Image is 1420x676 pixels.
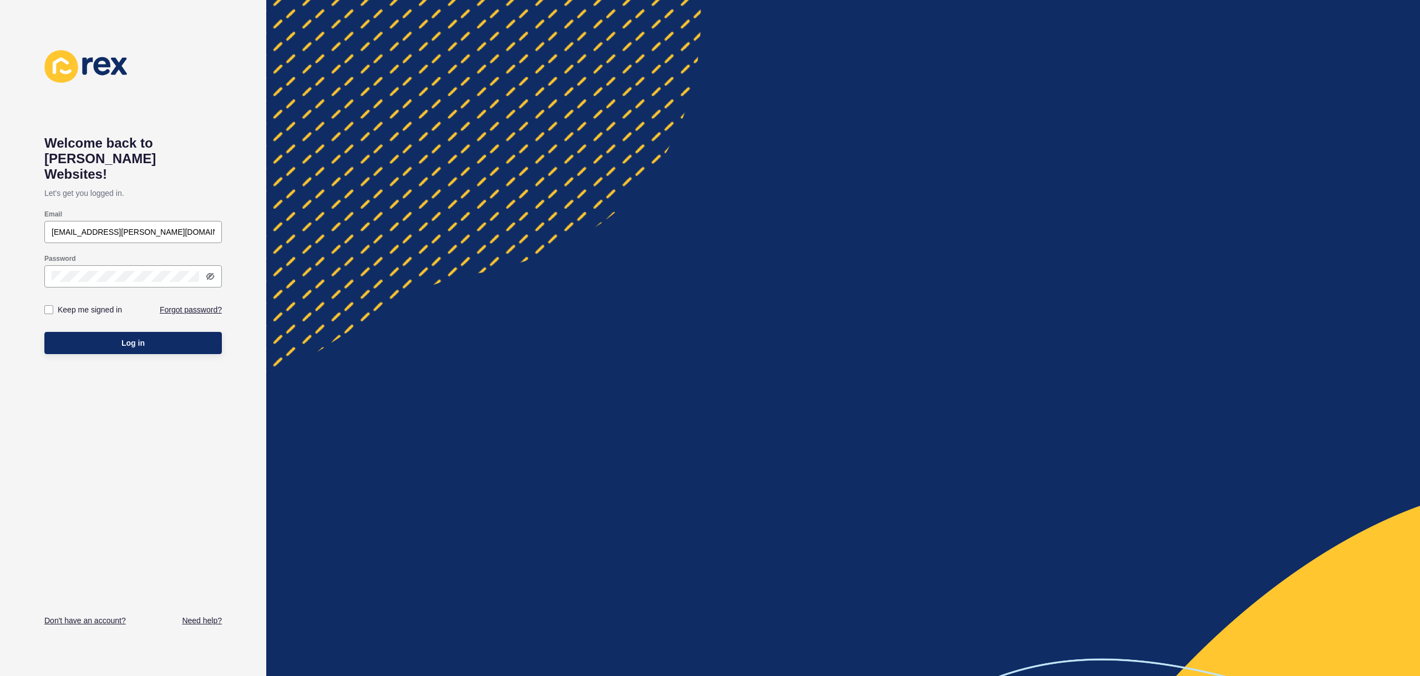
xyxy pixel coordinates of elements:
label: Password [44,254,76,263]
button: Log in [44,332,222,354]
label: Keep me signed in [58,304,122,315]
h1: Welcome back to [PERSON_NAME] Websites! [44,135,222,182]
a: Forgot password? [160,304,222,315]
p: Let's get you logged in. [44,182,222,204]
a: Need help? [182,615,222,626]
a: Don't have an account? [44,615,126,626]
label: Email [44,210,62,219]
span: Log in [121,337,145,349]
input: e.g. name@company.com [52,226,215,238]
